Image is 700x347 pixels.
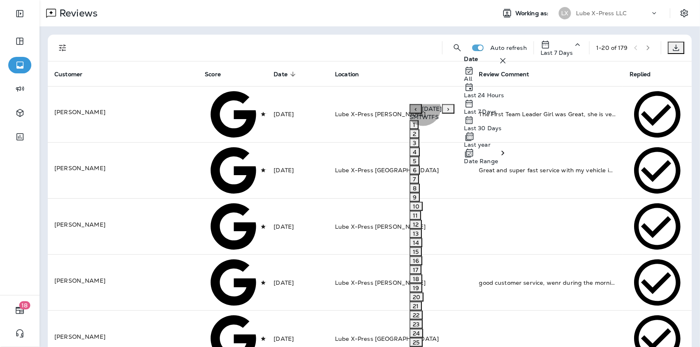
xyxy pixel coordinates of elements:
[410,174,419,183] button: 7
[413,113,419,120] span: Monday
[464,108,508,115] p: Last 7 Days
[435,113,439,120] span: Saturday
[410,319,423,328] button: 23
[267,86,328,142] td: [DATE]
[267,142,328,198] td: [DATE]
[515,10,550,17] span: Working as:
[410,256,422,265] button: 16
[410,192,420,202] button: 9
[668,42,684,54] button: Export as CSV
[410,229,422,238] button: 13
[54,333,192,341] p: [PERSON_NAME]
[335,166,439,174] span: Lube X-Press [GEOGRAPHIC_DATA]
[479,110,616,118] div: The First Team Leader Girl was Great, she is very helpful with clients and as well as coworkers G...
[464,92,508,98] p: Last 24 Hours
[410,183,420,192] button: 8
[274,71,288,78] span: Date
[410,274,422,283] button: 18
[260,166,289,173] span: 5 Stars
[335,71,359,78] span: Location
[422,105,442,113] span: [DATE]
[56,7,98,19] p: Reviews
[410,338,423,347] button: 25
[54,277,192,285] p: [PERSON_NAME]
[410,113,413,120] span: Sunday
[677,6,692,21] button: Settings
[630,70,662,78] span: Replied
[335,335,439,342] span: Lube X-Press [GEOGRAPHIC_DATA]
[410,202,423,211] button: 10
[630,71,651,78] span: Replied
[479,70,540,78] span: Review Comment
[19,301,30,309] span: 18
[54,70,93,78] span: Customer
[410,120,419,129] button: 1
[410,238,422,247] button: 14
[410,310,423,319] button: 22
[464,125,508,131] p: Last 30 Days
[267,255,328,311] td: [DATE]
[335,70,370,78] span: Location
[410,283,422,292] button: 19
[260,334,289,342] span: 5 Stars
[559,7,571,19] div: LX
[410,156,419,165] button: 5
[410,165,420,174] button: 6
[490,45,527,51] p: Auto refresh
[596,45,627,51] div: 1 - 20 of 179
[442,104,454,114] button: Next month
[449,40,466,56] button: Search Reviews
[8,302,31,319] button: 18
[410,138,419,147] button: 3
[464,141,508,148] p: Last year
[410,247,422,256] button: 15
[335,279,426,286] span: Lube X-Press [PERSON_NAME]
[479,279,616,287] div: good customer service, wenr during the morning when they open, no card, quick service.
[410,265,421,274] button: 17
[260,110,289,117] span: 5 Stars
[54,164,192,172] p: [PERSON_NAME]
[410,129,419,138] button: 2
[260,222,289,230] span: 5 Stars
[267,198,328,254] td: [DATE]
[54,220,192,229] p: [PERSON_NAME]
[410,220,422,229] button: 12
[410,301,422,310] button: 21
[419,113,422,120] span: Tuesday
[410,292,424,301] button: 20
[464,75,508,82] p: All
[428,113,432,120] span: Thursday
[576,10,627,16] p: Lube X-Press LLC
[410,147,420,156] button: 4
[541,49,573,56] p: Last 7 Days
[422,113,428,120] span: Wednesday
[410,104,422,114] button: Previous month
[464,56,478,66] span: Date
[205,70,232,78] span: Score
[205,71,221,78] span: Score
[335,223,426,230] span: Lube X-Press [PERSON_NAME]
[335,110,426,118] span: Lube X-Press [PERSON_NAME]
[464,158,498,164] p: Date Range
[54,40,71,56] button: Filters
[410,211,421,220] button: 11
[54,108,192,116] p: [PERSON_NAME]
[260,278,289,286] span: 5 Stars
[54,71,82,78] span: Customer
[432,113,435,120] span: Friday
[8,5,31,22] button: Expand Sidebar
[274,70,298,78] span: Date
[479,166,616,174] div: Great and super fast service with my vehicle inspection. Thank you David!!
[410,328,423,338] button: 24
